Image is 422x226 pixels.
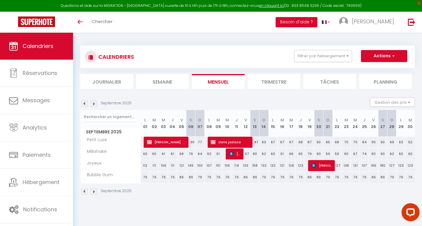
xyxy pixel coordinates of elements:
[268,160,277,171] div: 132
[189,117,192,123] abbr: S
[241,160,250,171] div: 133
[341,148,350,159] div: 60
[314,148,323,159] div: 90
[369,148,378,159] div: 82
[259,3,284,8] a: en cliquant ici
[299,117,302,123] abbr: J
[311,160,332,171] span: [PERSON_NAME]
[317,117,320,123] abbr: S
[294,50,352,62] button: Filtrer par hébergement
[323,148,332,159] div: 59
[396,160,405,171] div: 123
[23,69,57,77] span: Réservations
[214,160,223,171] div: 101
[159,148,168,159] div: 61
[372,117,375,123] abbr: V
[198,117,201,123] abbr: D
[241,172,250,183] div: 89
[296,110,305,137] th: 18
[208,117,210,123] abbr: L
[147,136,186,148] span: [PERSON_NAME]
[250,160,259,171] div: 158
[235,117,238,123] abbr: J
[369,137,378,148] div: 90
[81,148,108,155] span: Milkshake
[244,117,247,123] abbr: V
[180,117,183,123] abbr: V
[289,117,293,123] abbr: M
[186,160,195,171] div: 145
[405,110,415,137] th: 30
[278,137,287,148] div: 67
[305,148,314,159] div: 79
[216,117,220,123] abbr: M
[23,206,57,213] span: Notifications
[378,160,387,171] div: 180
[250,137,259,148] div: 87
[405,160,415,171] div: 123
[171,117,174,123] abbr: J
[204,148,213,159] div: 62
[305,110,314,137] th: 19
[192,74,245,89] li: Mensuel
[296,148,305,159] div: 65
[23,42,54,50] span: Calendriers
[278,148,287,159] div: 61
[81,137,109,143] span: Petit Luxe
[250,172,259,183] div: 89
[360,137,369,148] div: 84
[378,110,387,137] th: 27
[259,137,268,148] div: 63
[177,148,186,159] div: 68
[397,201,422,226] iframe: LiveChat chat widget
[360,148,369,159] div: 74
[305,137,314,148] div: 87
[195,110,204,137] th: 07
[81,172,114,178] span: Bubble Gum
[396,148,405,159] div: 60
[341,172,350,183] div: 79
[296,172,305,183] div: 79
[360,110,369,137] th: 25
[387,160,396,171] div: 127
[101,188,132,194] p: Septembre 2025
[177,110,186,137] th: 05
[186,172,195,183] div: 89
[81,128,140,136] span: Septembre 2025
[387,172,396,183] div: 79
[351,137,360,148] div: 70
[387,137,396,148] div: 69
[361,50,407,62] button: Actions
[204,172,213,183] div: 79
[223,110,232,137] th: 10
[314,137,323,148] div: 90
[18,16,55,27] img: Super Booking
[314,172,323,183] div: 89
[80,74,133,89] li: Journalier
[87,12,117,33] a: Chercher
[296,160,305,171] div: 123
[268,148,277,159] div: 60
[308,117,311,123] abbr: V
[332,172,341,183] div: 79
[159,160,168,171] div: 106
[23,124,47,131] span: Analytics
[250,110,259,137] th: 13
[296,137,305,148] div: 68
[225,117,229,123] abbr: M
[405,172,415,183] div: 79
[326,117,329,123] abbr: D
[387,110,396,137] th: 28
[168,172,177,183] div: 79
[186,148,195,159] div: 76
[150,160,159,171] div: 111
[305,172,314,183] div: 89
[241,110,250,137] th: 12
[195,137,204,148] div: 77
[351,148,360,159] div: 67
[278,110,287,137] th: 16
[370,98,415,107] button: Gestion des prix
[396,110,405,137] th: 29
[259,172,268,183] div: 79
[314,110,323,137] th: 20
